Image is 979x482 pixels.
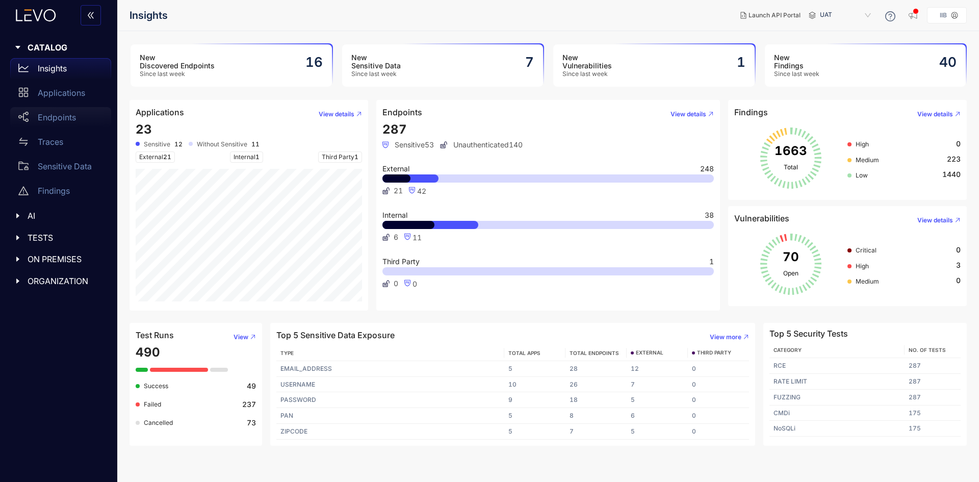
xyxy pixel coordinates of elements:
span: 0 [956,140,961,148]
span: 248 [700,165,714,172]
button: View more [702,329,749,345]
td: 6 [627,408,688,424]
span: Third Party [382,258,420,265]
span: 223 [947,155,961,163]
a: Sensitive Data [10,156,111,181]
h4: Test Runs [136,331,174,340]
p: Applications [38,88,85,97]
span: caret-right [14,44,21,51]
span: THIRD PARTY [697,350,731,356]
span: Internal [230,151,263,163]
span: 38 [705,212,714,219]
span: Sensitive [144,141,170,148]
span: Since last week [351,70,401,78]
button: double-left [81,5,101,26]
td: 28 [565,361,627,377]
td: 287 [905,358,961,374]
h4: Vulnerabilities [734,214,789,223]
span: 21 [394,187,403,195]
div: ON PREMISES [6,248,111,270]
span: Low [856,171,868,179]
td: 5 [504,408,565,424]
span: Insights [130,10,168,21]
span: 1440 [942,170,961,179]
span: 11 [413,233,422,242]
td: USERNAME [276,377,504,393]
span: 0 [956,276,961,285]
span: TOTAL APPS [508,350,540,356]
span: Category [774,347,802,353]
span: View details [319,111,354,118]
span: Success [144,382,168,390]
td: 5 [627,392,688,408]
span: 1 [354,153,358,161]
td: 175 [905,421,961,437]
span: 42 [417,187,426,195]
span: Unauthenticated 140 [440,141,523,149]
td: PAN [276,408,504,424]
span: 1 [255,153,260,161]
h4: Top 5 Sensitive Data Exposure [276,331,395,340]
button: Launch API Portal [732,7,809,23]
span: View [234,334,248,341]
span: Launch API Portal [749,12,801,19]
a: Endpoints [10,107,111,132]
div: CATALOG [6,37,111,58]
span: CATALOG [28,43,103,52]
td: 18 [565,392,627,408]
span: Cancelled [144,419,173,426]
span: External [136,151,175,163]
td: 5 [504,424,565,440]
div: AI [6,205,111,226]
span: ORGANIZATION [28,276,103,286]
span: 490 [136,345,160,360]
h3: New Findings [774,54,819,70]
span: Internal [382,212,407,219]
td: 287 [905,374,961,390]
td: 0 [688,424,749,440]
span: 3 [956,261,961,269]
button: View details [662,106,714,122]
span: EXTERNAL [636,350,663,356]
button: View details [311,106,362,122]
td: CMDi [769,405,904,421]
span: Since last week [562,70,612,78]
span: AI [28,211,103,220]
h3: New Vulnerabilities [562,54,612,70]
h3: New Sensitive Data [351,54,401,70]
a: Traces [10,132,111,156]
span: ON PREMISES [28,255,103,264]
p: Sensitive Data [38,162,92,171]
span: 6 [394,233,398,241]
td: 0 [688,377,749,393]
span: Since last week [774,70,819,78]
p: Endpoints [38,113,76,122]
td: 287 [905,390,961,405]
span: 21 [163,153,171,161]
span: View details [917,217,953,224]
span: swap [18,137,29,147]
a: Insights [10,58,111,83]
td: ZIPCODE [276,424,504,440]
div: TESTS [6,227,111,248]
td: 10 [504,377,565,393]
span: Critical [856,246,877,254]
td: 0 [688,392,749,408]
h2: 16 [305,55,323,70]
span: warning [18,186,29,196]
span: caret-right [14,256,21,263]
span: TOTAL ENDPOINTS [570,350,619,356]
span: High [856,140,869,148]
p: Traces [38,137,63,146]
td: 0 [688,361,749,377]
h2: 1 [737,55,745,70]
td: RATE LIMIT [769,374,904,390]
td: 175 [905,405,961,421]
p: Findings [38,186,70,195]
td: 8 [565,408,627,424]
span: Third Party [318,151,362,163]
span: Failed [144,400,161,408]
button: View details [909,212,961,229]
b: 11 [251,141,260,148]
span: External [382,165,409,172]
